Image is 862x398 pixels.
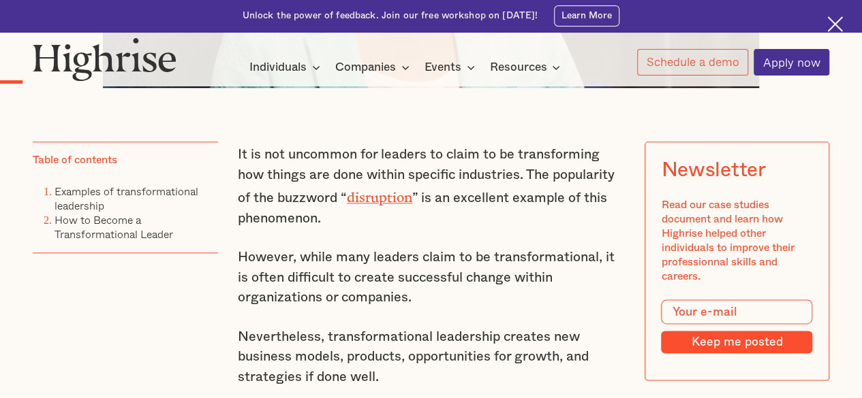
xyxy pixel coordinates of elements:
div: Companies [335,59,414,76]
p: It is not uncommon for leaders to claim to be transforming how things are done within specific in... [238,145,625,229]
p: However, while many leaders claim to be transformational, it is often difficult to create success... [238,248,625,308]
img: Highrise logo [33,37,176,81]
div: Events [425,59,479,76]
a: Schedule a demo [637,49,748,76]
div: Individuals [249,59,307,76]
div: Individuals [249,59,324,76]
a: Examples of transformational leadership [55,183,198,214]
div: Companies [335,59,396,76]
a: Learn More [554,5,620,27]
div: Resources [489,59,547,76]
a: disruption [347,190,412,198]
input: Keep me posted [661,331,812,353]
div: Unlock the power of feedback. Join our free workshop on [DATE]! [243,10,538,22]
a: Apply now [754,49,829,76]
div: Read our case studies document and learn how Highrise helped other individuals to improve their p... [661,198,812,284]
a: How to Become a Transformational Leader [55,212,173,242]
div: Newsletter [661,159,765,182]
p: Nevertheless, transformational leadership creates new business models, products, opportunities fo... [238,327,625,388]
input: Your e-mail [661,299,812,324]
img: Cross icon [827,16,843,32]
div: Resources [489,59,564,76]
div: Table of contents [33,153,117,167]
div: Events [425,59,461,76]
form: Modal Form [661,299,812,353]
